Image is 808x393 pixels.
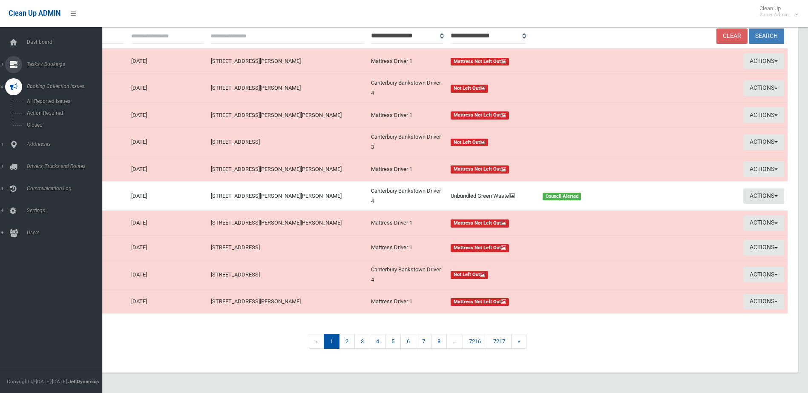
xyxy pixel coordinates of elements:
td: Mattress Driver 1 [368,103,448,128]
span: Mattress Not Left Out [451,111,509,120]
button: Actions [743,240,784,256]
span: Council Alerted [543,193,581,201]
a: Mattress Not Left Out [451,56,624,66]
a: 7 [416,334,431,349]
a: 7216 [463,334,487,349]
td: [DATE] [128,289,208,313]
span: Copyright © [DATE]-[DATE] [7,379,67,384]
a: 7217 [487,334,512,349]
button: Actions [743,53,784,69]
div: Unbundled Green Waste [446,191,538,201]
td: Canterbury Bankstown Driver 4 [368,74,448,103]
td: [STREET_ADDRESS][PERSON_NAME] [207,74,367,103]
span: Settings [24,208,109,214]
td: Canterbury Bankstown Driver 4 [368,181,448,211]
a: 5 [385,334,401,349]
td: [STREET_ADDRESS][PERSON_NAME] [207,48,367,73]
span: Closed [24,122,101,128]
strong: Jet Dynamics [68,379,99,384]
a: Not Left Out [451,137,624,147]
td: [DATE] [128,128,208,157]
td: [DATE] [128,157,208,182]
td: [STREET_ADDRESS][PERSON_NAME][PERSON_NAME] [207,103,367,128]
a: Mattress Not Left Out [451,296,624,307]
button: Actions [743,80,784,96]
span: Mattress Not Left Out [451,219,509,228]
td: Canterbury Bankstown Driver 4 [368,260,448,289]
span: 1 [324,334,339,349]
td: Mattress Driver 1 [368,211,448,235]
td: Mattress Driver 1 [368,289,448,313]
span: Not Left Out [451,139,488,147]
td: Mattress Driver 1 [368,157,448,182]
a: Clear [716,28,748,44]
span: ... [446,334,463,349]
button: Search [749,28,784,44]
span: Mattress Not Left Out [451,298,509,306]
a: Unbundled Green Waste Council Alerted [451,191,624,201]
small: Super Admin [759,11,789,18]
td: [STREET_ADDRESS] [207,235,367,260]
span: Clean Up [755,5,797,18]
button: Actions [743,134,784,150]
span: Action Required [24,110,101,116]
button: Actions [743,107,784,123]
td: [STREET_ADDRESS] [207,260,367,289]
a: Mattress Not Left Out [451,218,624,228]
a: 4 [370,334,385,349]
span: Clean Up ADMIN [9,9,60,17]
span: Communication Log [24,185,109,191]
span: Mattress Not Left Out [451,58,509,66]
td: [STREET_ADDRESS][PERSON_NAME] [207,289,367,313]
td: Mattress Driver 1 [368,235,448,260]
button: Actions [743,161,784,177]
a: Not Left Out [451,270,624,280]
span: Mattress Not Left Out [451,244,509,252]
span: All Reported Issues [24,98,101,104]
td: [DATE] [128,260,208,289]
td: [DATE] [128,181,208,211]
span: « [309,334,324,349]
span: Drivers, Trucks and Routes [24,163,109,169]
span: Tasks / Bookings [24,61,109,67]
td: [DATE] [128,235,208,260]
td: [DATE] [128,48,208,73]
span: Users [24,230,109,236]
td: [DATE] [128,103,208,128]
span: Mattress Not Left Out [451,165,509,174]
td: Mattress Driver 1 [368,48,448,73]
td: [DATE] [128,74,208,103]
td: Canterbury Bankstown Driver 3 [368,128,448,157]
span: Not Left Out [451,85,488,93]
td: [STREET_ADDRESS][PERSON_NAME][PERSON_NAME] [207,157,367,182]
a: 2 [339,334,355,349]
td: [DATE] [128,211,208,235]
td: [STREET_ADDRESS] [207,128,367,157]
button: Actions [743,215,784,231]
a: Mattress Not Left Out [451,110,624,120]
button: Actions [743,294,784,310]
span: Addresses [24,141,109,147]
td: [STREET_ADDRESS][PERSON_NAME][PERSON_NAME] [207,211,367,235]
a: » [511,334,526,349]
a: 8 [431,334,447,349]
a: 6 [400,334,416,349]
a: Mattress Not Left Out [451,242,624,253]
span: Booking Collection Issues [24,83,109,89]
a: Mattress Not Left Out [451,164,624,174]
button: Actions [743,188,784,204]
span: Dashboard [24,39,109,45]
a: Not Left Out [451,83,624,93]
span: Not Left Out [451,271,488,279]
button: Actions [743,267,784,282]
a: 3 [354,334,370,349]
td: [STREET_ADDRESS][PERSON_NAME][PERSON_NAME] [207,181,367,211]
